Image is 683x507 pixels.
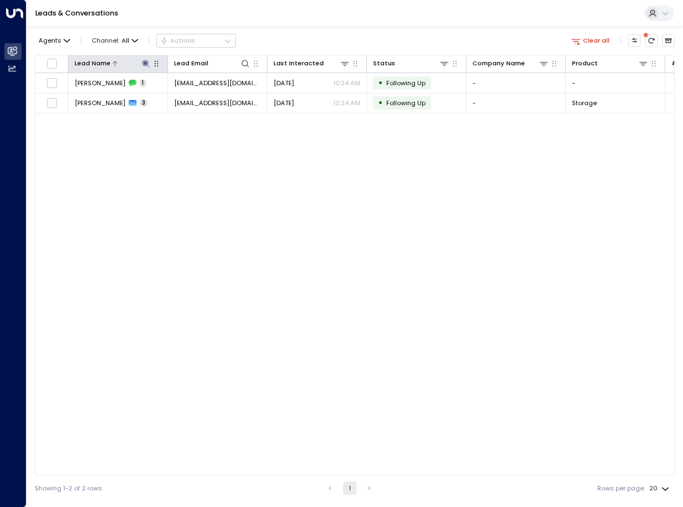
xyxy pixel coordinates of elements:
span: Yesterday [274,99,294,107]
div: Lead Email [174,58,208,69]
span: 1 [140,79,146,87]
label: Rows per page: [597,484,645,493]
span: Following Up [386,79,425,87]
button: Customize [628,34,641,47]
p: 10:24 AM [333,99,360,107]
p: 10:24 AM [333,79,360,87]
span: Erin Adams [75,79,125,87]
div: Button group with a nested menu [156,34,236,47]
span: Channel: [88,34,141,46]
div: Product [572,58,598,69]
div: Company Name [472,58,549,69]
div: Product [572,58,648,69]
span: Oct 08, 2025 [274,79,294,87]
td: - [566,73,665,92]
span: Following Up [386,99,425,107]
div: • [378,75,383,90]
span: Toggle select row [46,77,57,89]
div: Lead Name [75,58,111,69]
span: erinadams864@gmail.com [174,99,261,107]
button: Actions [156,34,236,47]
span: Erin Adams [75,99,125,107]
div: Status [373,58,395,69]
td: - [466,94,566,113]
div: Last Interacted [274,58,350,69]
span: Agents [39,38,61,44]
div: Showing 1-2 of 2 rows [35,484,102,493]
td: - [466,73,566,92]
div: Lead Email [174,58,250,69]
button: page 1 [343,482,356,495]
button: Archived Leads [662,34,675,47]
div: Lead Name [75,58,151,69]
span: Storage [572,99,597,107]
div: • [378,95,383,110]
button: Agents [35,34,73,46]
div: 20 [649,482,671,495]
div: Actions [160,37,195,44]
nav: pagination navigation [323,482,376,495]
div: Last Interacted [274,58,324,69]
button: Channel:All [88,34,141,46]
span: Toggle select row [46,97,57,108]
span: erinadams864@gmail.com [174,79,261,87]
div: Status [373,58,449,69]
span: 3 [140,99,148,107]
span: There are new threads available. Refresh the grid to view the latest updates. [645,34,658,47]
div: Company Name [472,58,525,69]
span: Toggle select all [46,58,57,69]
span: All [122,37,129,44]
button: Clear all [568,34,613,46]
a: Leads & Conversations [35,8,118,18]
